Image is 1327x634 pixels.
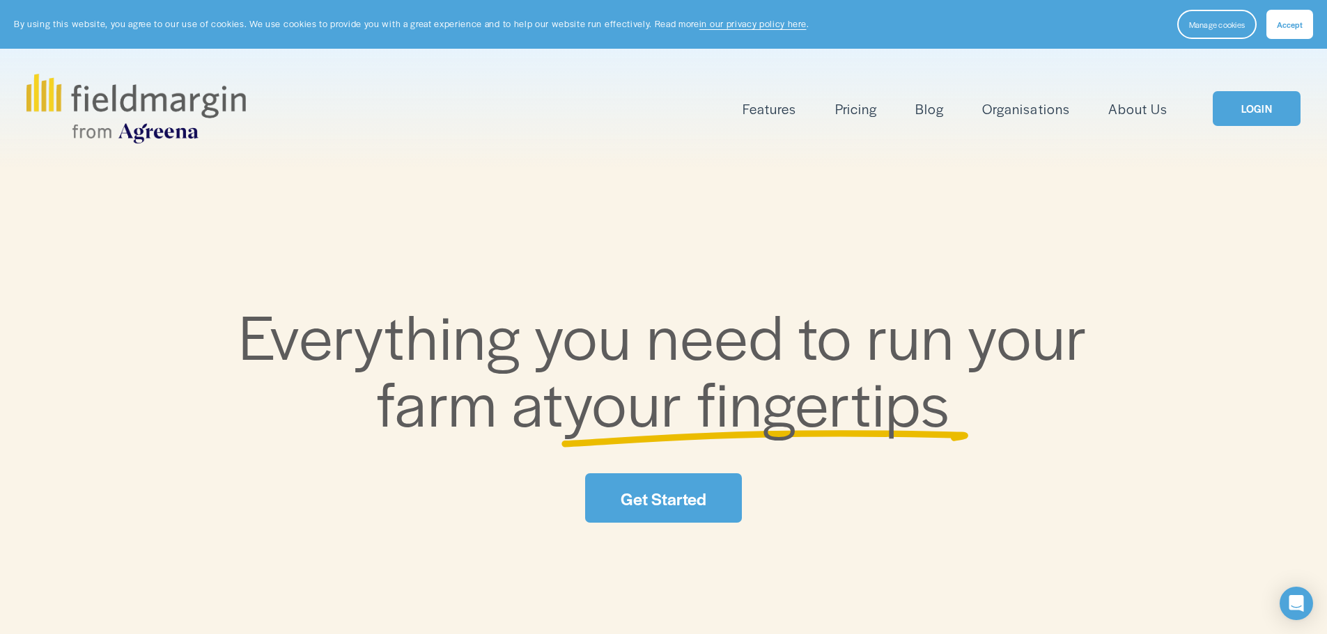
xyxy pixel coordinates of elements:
[26,74,245,143] img: fieldmargin.com
[1266,10,1313,39] button: Accept
[1108,97,1167,120] a: About Us
[743,99,796,119] span: Features
[14,17,809,31] p: By using this website, you agree to our use of cookies. We use cookies to provide you with a grea...
[915,97,944,120] a: Blog
[239,291,1102,445] span: Everything you need to run your farm at
[1277,19,1303,30] span: Accept
[564,358,950,445] span: your fingertips
[699,17,807,30] a: in our privacy policy here
[982,97,1069,120] a: Organisations
[1213,91,1301,127] a: LOGIN
[1280,587,1313,620] div: Open Intercom Messenger
[835,97,877,120] a: Pricing
[1177,10,1257,39] button: Manage cookies
[1189,19,1245,30] span: Manage cookies
[585,473,741,523] a: Get Started
[743,97,796,120] a: folder dropdown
